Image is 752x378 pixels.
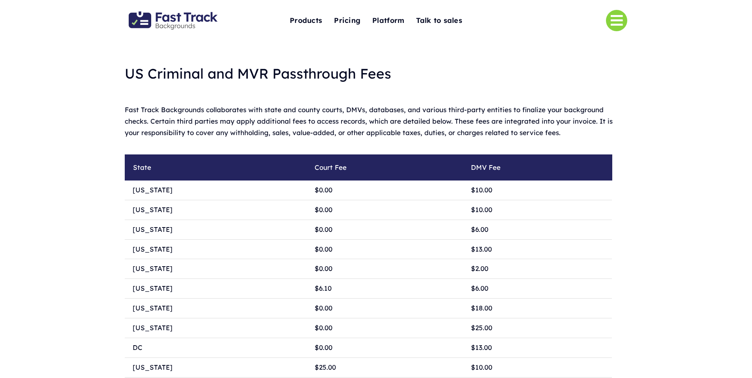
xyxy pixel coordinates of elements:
td: $0.00 [307,259,463,279]
td: $0.00 [307,220,463,239]
h1: US Criminal and MVR Passthrough Fees [125,66,627,81]
td: $0.00 [307,299,463,318]
td: [US_STATE] [125,259,307,279]
td: DC [125,338,307,357]
td: [US_STATE] [125,318,307,338]
span: Talk to sales [416,15,462,27]
p: Fast Track Backgrounds collaborates with state and county courts, DMVs, databases, and various th... [125,104,627,139]
td: [US_STATE] [125,180,307,200]
a: Fast Track Backgrounds Logo [129,11,218,19]
td: $6.10 [307,279,463,299]
span: Pricing [334,15,360,27]
td: [US_STATE] [125,200,307,220]
td: $0.00 [307,200,463,220]
th: DMV Fee [463,155,612,181]
td: [US_STATE] [125,357,307,377]
td: $10.00 [463,200,612,220]
td: $6.00 [463,279,612,299]
td: $0.00 [307,180,463,200]
th: State [125,155,307,181]
td: $18.00 [463,299,612,318]
img: Fast Track Backgrounds Logo [129,11,218,30]
td: $13.00 [463,239,612,259]
td: $10.00 [463,357,612,377]
td: [US_STATE] [125,299,307,318]
td: $25.00 [463,318,612,338]
td: $0.00 [307,338,463,357]
td: [US_STATE] [125,279,307,299]
th: Court Fee [307,155,463,181]
a: Link to # [606,10,627,31]
td: $0.00 [307,318,463,338]
a: Platform [372,12,404,29]
td: [US_STATE] [125,239,307,259]
a: Talk to sales [416,12,462,29]
td: [US_STATE] [125,220,307,239]
span: Products [290,15,322,27]
td: $6.00 [463,220,612,239]
td: $2.00 [463,259,612,279]
a: Pricing [334,12,360,29]
td: $13.00 [463,338,612,357]
td: $10.00 [463,180,612,200]
nav: One Page [250,1,502,40]
span: Platform [372,15,404,27]
td: $25.00 [307,357,463,377]
td: $0.00 [307,239,463,259]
